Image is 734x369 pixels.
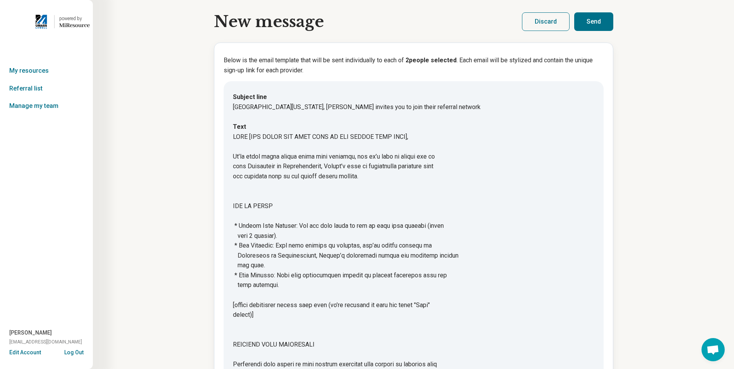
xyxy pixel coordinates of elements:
dt: Text [233,122,594,132]
dd: [GEOGRAPHIC_DATA][US_STATE], [PERSON_NAME] invites you to join their referral network [233,102,594,112]
dt: Subject line [233,92,594,102]
button: Edit Account [9,348,41,357]
button: Send [574,12,613,31]
span: [EMAIL_ADDRESS][DOMAIN_NAME] [9,338,82,345]
h1: New message [214,13,324,31]
button: Log Out [64,348,84,355]
p: Below is the email template that will be sent individually to each of . Each email will be styliz... [224,55,604,75]
img: University of Massachusetts, Lowell [33,12,50,31]
button: Discard [522,12,570,31]
div: Open chat [701,338,725,361]
div: powered by [59,15,90,22]
b: 2 people selected [405,56,457,64]
a: University of Massachusetts, Lowellpowered by [3,12,90,31]
span: [PERSON_NAME] [9,329,52,337]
